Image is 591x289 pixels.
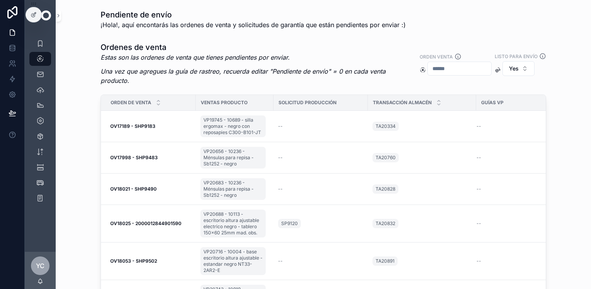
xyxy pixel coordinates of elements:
[376,123,396,129] span: TA20334
[420,53,453,60] label: Orden venta
[101,20,406,29] span: ¡Hola!, aquí encontarás las ordenes de venta y solicitudes de garantía que están pendientes por e...
[502,61,535,76] button: Select Button
[110,155,158,160] strong: OV17998 - SHP9483
[278,123,363,129] a: --
[278,123,283,129] span: --
[101,9,406,20] h1: Pendiente de envío
[477,123,481,129] span: --
[372,120,471,132] a: TA20334
[376,155,396,161] span: TA20760
[200,147,266,169] a: VP20656 - 10236 - Ménsulas para repisa - Sb1252 - negro
[372,122,399,131] a: TA20334
[200,114,269,139] a: VP19745 - 10689 - silla ergomax - negro con reposapies C300-B101-JT
[200,178,266,200] a: VP20683 - 10236 - Ménsulas para repisa - Sb1252 - negro
[372,219,398,228] a: TA20832
[200,247,266,275] a: VP20716 - 10004 - base escritorio altura ajustable - estandar negro NT33-2AR2-E
[495,53,538,60] label: Listo para envío
[110,258,157,264] strong: OV18053 - SHP9502
[36,261,44,270] span: YC
[477,186,481,192] span: --
[509,65,519,72] span: Yes
[372,183,471,195] a: TA20828
[477,155,481,161] span: --
[281,220,298,227] span: SP9120
[477,220,481,227] span: --
[200,210,266,237] a: VP20688 - 10113 - escritorio altura ajustable electrico negro - tablero 150x60 25mm mad. obs.
[200,208,269,239] a: VP20688 - 10113 - escritorio altura ajustable electrico negro - tablero 150x60 25mm mad. obs.
[203,148,263,167] span: VP20656 - 10236 - Ménsulas para repisa - Sb1252 - negro
[278,219,301,228] a: SP9120
[477,123,542,129] a: --
[278,217,363,230] a: SP9120
[477,155,542,161] a: --
[110,186,157,192] strong: OV18021 - SHP9490
[203,117,263,136] span: VP19745 - 10689 - silla ergomax - negro con reposapies C300-B101-JT
[376,186,395,192] span: TA20828
[25,31,56,215] div: scrollable content
[110,220,191,227] a: OV18025 - 2000012844901590
[203,211,263,236] span: VP20688 - 10113 - escritorio altura ajustable electrico negro - tablero 150x60 25mm mad. obs.
[203,180,263,198] span: VP20683 - 10236 - Ménsulas para repisa - Sb1252 - negro
[278,186,283,192] span: --
[200,246,269,277] a: VP20716 - 10004 - base escritorio altura ajustable - estandar negro NT33-2AR2-E
[372,153,399,162] a: TA20760
[372,151,471,164] a: TA20760
[477,258,542,264] a: --
[376,258,395,264] span: TA20891
[101,53,290,61] em: Estas son las ordenes de venta que tienes pendientes por enviar.
[111,100,151,106] span: Orden de venta
[372,256,398,266] a: TA20891
[200,115,266,137] a: VP19745 - 10689 - silla ergomax - negro con reposapies C300-B101-JT
[110,123,191,129] a: OV17189 - SHP9183
[110,258,191,264] a: OV18053 - SHP9502
[372,255,471,267] a: TA20891
[477,220,542,227] a: --
[278,258,363,264] a: --
[373,100,432,106] span: Transacción almacén
[372,184,398,194] a: TA20828
[278,100,336,106] span: Solicitud producción
[101,67,386,84] em: Una vez que agregues la guía de rastreo, recuerda editar "Pendiente de envío" = 0 en cada venta p...
[200,177,269,201] a: VP20683 - 10236 - Ménsulas para repisa - Sb1252 - negro
[477,186,542,192] a: --
[278,155,283,161] span: --
[477,258,481,264] span: --
[278,258,283,264] span: --
[278,186,363,192] a: --
[101,42,412,53] h1: Ordenes de venta
[110,220,181,226] strong: OV18025 - 2000012844901590
[203,249,263,274] span: VP20716 - 10004 - base escritorio altura ajustable - estandar negro NT33-2AR2-E
[201,100,248,106] span: Ventas producto
[376,220,395,227] span: TA20832
[200,145,269,170] a: VP20656 - 10236 - Ménsulas para repisa - Sb1252 - negro
[110,123,155,129] strong: OV17189 - SHP9183
[110,155,191,161] a: OV17998 - SHP9483
[481,100,504,106] span: Guías vp
[278,155,363,161] a: --
[110,186,191,192] a: OV18021 - SHP9490
[372,217,471,230] a: TA20832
